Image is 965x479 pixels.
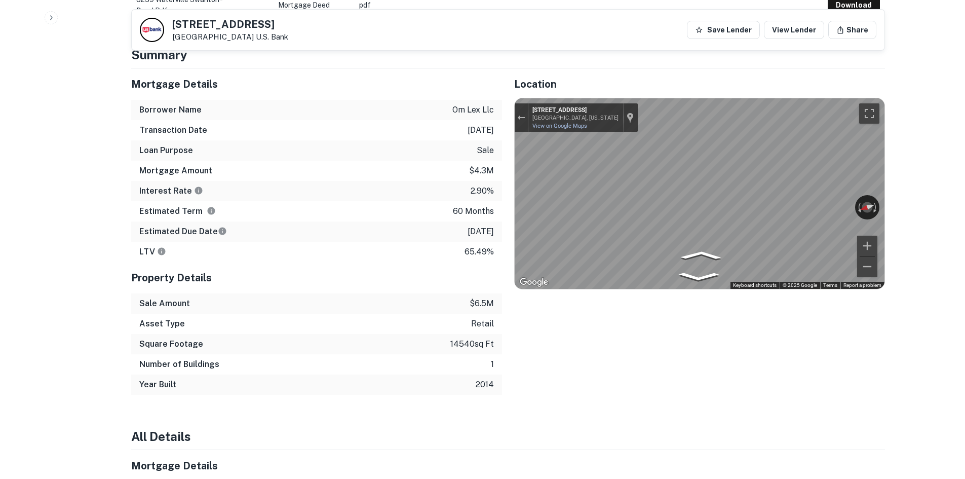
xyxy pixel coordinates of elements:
[452,104,494,116] p: om lex llc
[468,124,494,136] p: [DATE]
[139,379,176,391] h6: Year Built
[517,276,551,289] img: Google
[453,205,494,217] p: 60 months
[131,46,885,64] h4: Summary
[857,256,877,277] button: Zoom out
[470,298,494,310] p: $6.5m
[857,236,877,256] button: Zoom in
[139,124,207,136] h6: Transaction Date
[733,282,777,289] button: Keyboard shortcuts
[515,98,884,289] div: Street View
[843,282,881,288] a: Report a problem
[131,427,885,446] h4: All Details
[139,144,193,157] h6: Loan Purpose
[218,227,227,236] svg: Estimate is based on a standard schedule for this type of loan.
[872,195,879,219] button: Rotate clockwise
[471,185,494,197] p: 2.90%
[477,144,494,157] p: sale
[859,103,879,124] button: Toggle fullscreen view
[783,282,817,288] span: © 2025 Google
[532,106,619,115] div: [STREET_ADDRESS]
[465,246,494,258] p: 65.49%
[687,21,760,39] button: Save Lender
[131,270,502,285] h5: Property Details
[450,338,494,350] p: 14540 sq ft
[532,115,619,121] div: [GEOGRAPHIC_DATA], [US_STATE]
[515,110,528,124] button: Exit the Street View
[764,21,824,39] a: View Lender
[667,270,729,283] path: Go West, Waterville Swanton Rd
[471,318,494,330] p: retail
[139,338,203,350] h6: Square Footage
[172,19,288,29] h5: [STREET_ADDRESS]
[476,379,494,391] p: 2014
[139,246,166,258] h6: LTV
[468,226,494,238] p: [DATE]
[139,318,185,330] h6: Asset Type
[139,205,216,217] h6: Estimated Term
[139,226,227,238] h6: Estimated Due Date
[131,458,502,473] h5: Mortgage Details
[139,358,219,371] h6: Number of Buildings
[854,198,880,216] button: Reset the view
[491,358,494,371] p: 1
[855,195,862,219] button: Rotate counterclockwise
[157,247,166,256] svg: LTVs displayed on the website are for informational purposes only and may be reported incorrectly...
[207,206,216,215] svg: Term is based on a standard schedule for this type of loan.
[828,21,876,39] button: Share
[139,165,212,177] h6: Mortgage Amount
[139,104,202,116] h6: Borrower Name
[670,248,732,262] path: Go East, Waterville Swanton Rd
[627,112,634,123] a: Show location on map
[515,98,884,289] div: Map
[131,77,502,92] h5: Mortgage Details
[139,185,203,197] h6: Interest Rate
[514,77,885,92] h5: Location
[256,32,288,41] a: U.s. Bank
[194,186,203,195] svg: The interest rates displayed on the website are for informational purposes only and may be report...
[532,123,587,129] a: View on Google Maps
[139,298,190,310] h6: Sale Amount
[517,276,551,289] a: Open this area in Google Maps (opens a new window)
[823,282,837,288] a: Terms (opens in new tab)
[172,32,288,42] p: [GEOGRAPHIC_DATA]
[469,165,494,177] p: $4.3m
[914,398,965,447] iframe: Chat Widget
